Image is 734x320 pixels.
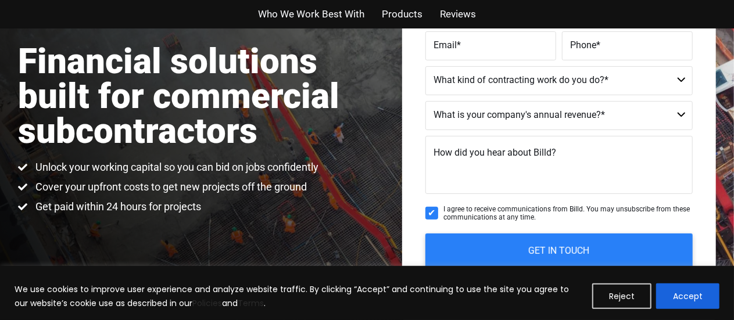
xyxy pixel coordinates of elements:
a: Reviews [440,6,476,23]
span: Cover your upfront costs to get new projects off the ground [33,180,307,194]
span: How did you hear about Billd? [434,147,557,158]
p: We use cookies to improve user experience and analyze website traffic. By clicking “Accept” and c... [15,282,583,310]
span: Unlock your working capital so you can bid on jobs confidently [33,160,319,174]
span: I agree to receive communications from Billd. You may unsubscribe from these communications at an... [444,205,693,222]
h1: Financial solutions built for commercial subcontractors [19,44,367,149]
span: Phone [571,39,597,51]
input: I agree to receive communications from Billd. You may unsubscribe from these communications at an... [425,207,438,220]
a: Who We Work Best With [258,6,364,23]
a: Terms [238,297,264,309]
button: Reject [592,283,651,309]
a: Products [382,6,423,23]
span: Get paid within 24 hours for projects [33,200,202,214]
a: Policies [192,297,222,309]
button: Accept [656,283,719,309]
input: GET IN TOUCH [425,233,693,268]
span: Email [434,39,457,51]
